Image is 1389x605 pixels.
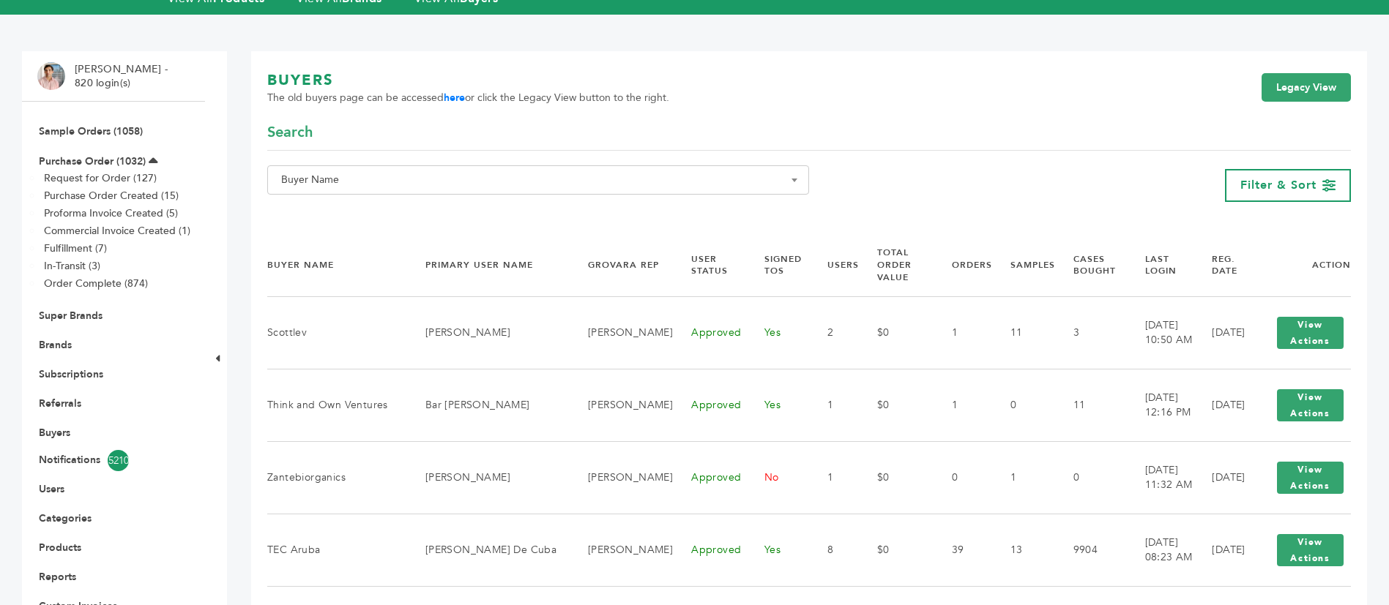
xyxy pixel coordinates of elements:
a: Notifications5210 [39,450,188,471]
th: Samples [992,234,1055,296]
td: 0 [934,441,992,514]
th: Buyer Name [267,234,407,296]
a: Buyers [39,426,70,440]
a: Proforma Invoice Created (5) [44,206,178,220]
td: [PERSON_NAME] [570,514,673,586]
td: [DATE] [1194,369,1251,441]
td: [PERSON_NAME] [407,441,570,514]
td: $0 [859,514,934,586]
th: Primary User Name [407,234,570,296]
a: Reports [39,570,76,584]
h1: BUYERS [267,70,669,91]
button: View Actions [1277,534,1344,566]
td: [DATE] 12:16 PM [1127,369,1194,441]
td: [DATE] [1194,296,1251,369]
a: Super Brands [39,309,103,323]
td: $0 [859,296,934,369]
th: Grovara Rep [570,234,673,296]
td: [PERSON_NAME] [570,369,673,441]
td: Yes [746,369,809,441]
button: View Actions [1277,462,1344,494]
button: View Actions [1277,317,1344,349]
td: [PERSON_NAME] [570,441,673,514]
td: [DATE] 10:50 AM [1127,296,1194,369]
a: In-Transit (3) [44,259,100,273]
a: Order Complete (874) [44,277,148,290]
span: Buyer Name [275,170,801,190]
td: Bar [PERSON_NAME] [407,369,570,441]
td: 1 [934,369,992,441]
td: 1 [809,369,859,441]
td: Approved [673,296,746,369]
a: Subscriptions [39,367,103,381]
th: Signed TOS [746,234,809,296]
th: Action [1251,234,1351,296]
td: Yes [746,514,809,586]
a: Brands [39,338,72,352]
a: Request for Order (127) [44,171,157,185]
span: Buyer Name [267,165,809,195]
th: Last Login [1127,234,1194,296]
td: No [746,441,809,514]
td: 8 [809,514,859,586]
td: 1 [809,441,859,514]
td: Approved [673,369,746,441]
td: 1 [934,296,992,369]
td: [PERSON_NAME] [570,296,673,369]
a: Products [39,541,81,555]
th: Users [809,234,859,296]
a: Users [39,482,64,496]
a: Commercial Invoice Created (1) [44,224,190,238]
span: 5210 [108,450,129,471]
td: 39 [934,514,992,586]
th: Reg. Date [1194,234,1251,296]
td: $0 [859,369,934,441]
td: 13 [992,514,1055,586]
td: [PERSON_NAME] De Cuba [407,514,570,586]
a: here [444,91,465,105]
td: 1 [992,441,1055,514]
td: Approved [673,514,746,586]
td: 2 [809,296,859,369]
span: Search [267,122,313,143]
th: User Status [673,234,746,296]
td: [PERSON_NAME] [407,296,570,369]
td: Think and Own Ventures [267,369,407,441]
a: Purchase Order Created (15) [44,189,179,203]
a: Fulfillment (7) [44,241,107,255]
td: 11 [1055,369,1127,441]
td: [DATE] [1194,514,1251,586]
a: Categories [39,511,92,525]
a: Legacy View [1262,73,1351,102]
td: Yes [746,296,809,369]
td: [DATE] 08:23 AM [1127,514,1194,586]
td: 0 [992,369,1055,441]
td: [DATE] [1194,441,1251,514]
td: 0 [1055,441,1127,514]
td: Approved [673,441,746,514]
a: Referrals [39,397,81,410]
td: 9904 [1055,514,1127,586]
th: Orders [934,234,992,296]
span: Filter & Sort [1240,177,1317,193]
td: Scottlev [267,296,407,369]
td: [DATE] 11:32 AM [1127,441,1194,514]
a: Purchase Order (1032) [39,154,146,168]
td: Zantebiorganics [267,441,407,514]
td: 11 [992,296,1055,369]
td: $0 [859,441,934,514]
li: [PERSON_NAME] - 820 login(s) [75,62,171,91]
button: View Actions [1277,389,1344,421]
a: Sample Orders (1058) [39,124,143,138]
td: TEC Aruba [267,514,407,586]
span: The old buyers page can be accessed or click the Legacy View button to the right. [267,91,669,105]
th: Total Order Value [859,234,934,296]
th: Cases Bought [1055,234,1127,296]
td: 3 [1055,296,1127,369]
